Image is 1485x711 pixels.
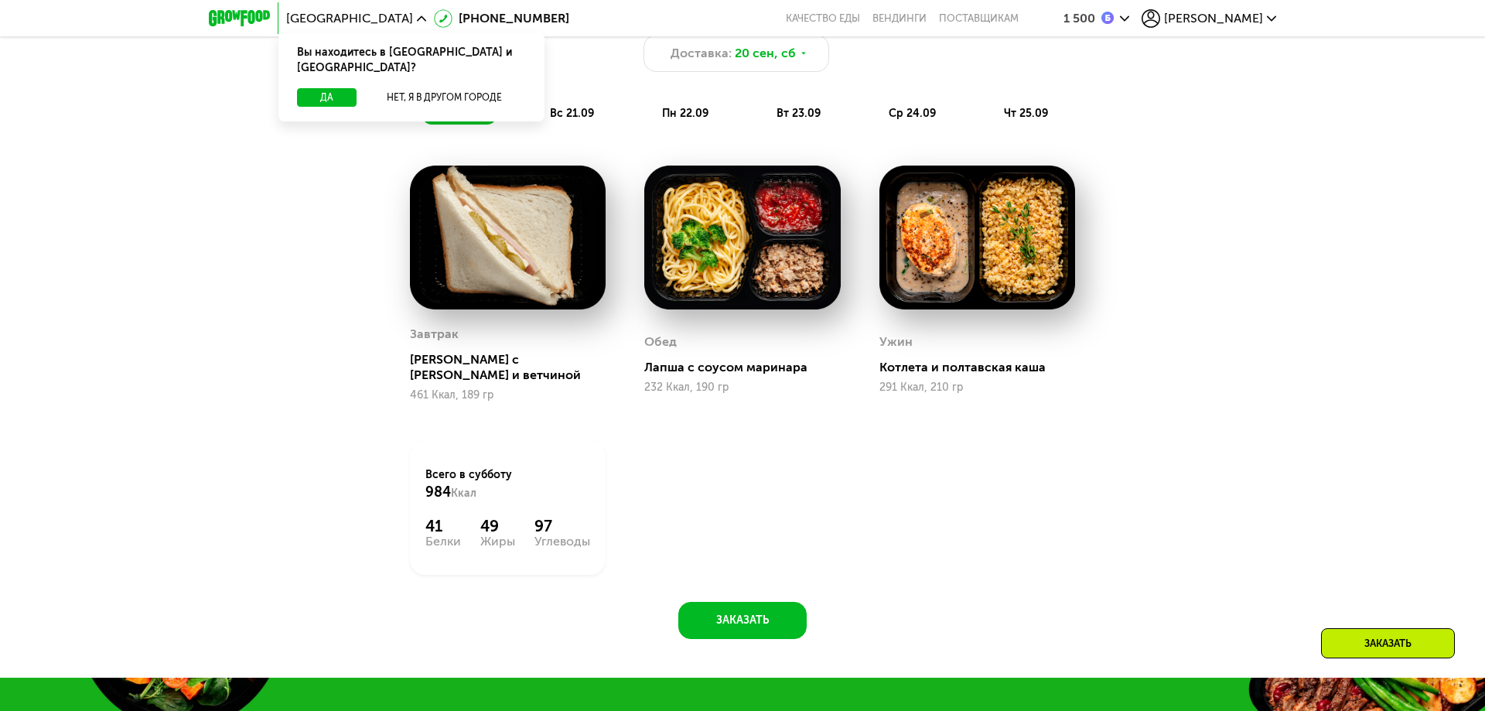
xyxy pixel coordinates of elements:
[534,517,590,535] div: 97
[1004,107,1048,120] span: чт 25.09
[434,9,569,28] a: [PHONE_NUMBER]
[644,381,840,394] div: 232 Ккал, 190 гр
[410,323,459,346] div: Завтрак
[1164,12,1263,25] span: [PERSON_NAME]
[786,12,860,25] a: Качество еды
[1321,628,1455,658] div: Заказать
[662,107,708,120] span: пн 22.09
[879,360,1087,375] div: Котлета и полтавская каша
[939,12,1019,25] div: поставщикам
[872,12,927,25] a: Вендинги
[480,535,515,548] div: Жиры
[425,484,451,501] span: 984
[425,517,461,535] div: 41
[879,381,1075,394] div: 291 Ккал, 210 гр
[410,352,618,383] div: [PERSON_NAME] с [PERSON_NAME] и ветчиной
[735,44,796,63] span: 20 сен, сб
[644,360,852,375] div: Лапша с соусом маринара
[550,107,594,120] span: вс 21.09
[480,517,515,535] div: 49
[889,107,936,120] span: ср 24.09
[534,535,590,548] div: Углеводы
[363,88,526,107] button: Нет, я в другом городе
[879,330,913,354] div: Ужин
[678,602,807,639] button: Заказать
[278,32,544,88] div: Вы находитесь в [GEOGRAPHIC_DATA] и [GEOGRAPHIC_DATA]?
[671,44,732,63] span: Доставка:
[286,12,413,25] span: [GEOGRAPHIC_DATA]
[297,88,357,107] button: Да
[425,535,461,548] div: Белки
[425,467,590,501] div: Всего в субботу
[451,487,476,500] span: Ккал
[1063,12,1095,25] div: 1 500
[410,389,606,402] div: 461 Ккал, 189 гр
[644,330,677,354] div: Обед
[777,107,821,120] span: вт 23.09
